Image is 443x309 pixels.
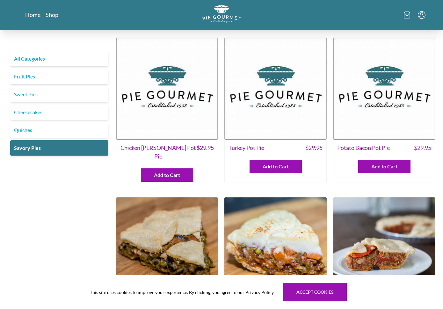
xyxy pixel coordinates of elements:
[10,140,108,156] a: Savory Pies
[141,168,193,182] button: Add to Cart
[371,163,397,170] span: Add to Cart
[305,143,323,152] span: $ 29.95
[358,160,410,173] button: Add to Cart
[263,163,289,170] span: Add to Cart
[418,11,425,19] button: Menu
[202,5,241,23] img: logo
[414,143,431,152] span: $ 29.95
[250,160,302,173] button: Add to Cart
[224,37,327,140] img: Turkey Pot Pie
[25,11,40,18] a: Home
[116,37,218,140] img: Chicken Curry Pot Pie
[197,143,214,161] span: $ 29.95
[90,289,274,296] span: This site uses cookies to improve your experience. By clicking, you agree to our Privacy Policy.
[283,283,347,301] button: Accept cookies
[10,87,108,102] a: Sweet Pies
[154,171,180,179] span: Add to Cart
[229,143,264,152] span: Turkey Pot Pie
[46,11,58,18] a: Shop
[116,197,218,300] img: Veggie Pot Pie
[333,37,435,140] img: Potato Bacon Pot Pie
[333,197,435,300] img: Sausage & Pepper Pot Pie
[10,51,108,66] a: All Categories
[337,143,390,152] span: Potato Bacon Pot Pie
[10,105,108,120] a: Cheesecakes
[202,5,241,25] a: Logo
[10,122,108,138] a: Quiches
[224,197,327,300] img: Shepherds Pie
[10,69,108,84] a: Fruit Pies
[120,143,197,161] span: Chicken [PERSON_NAME] Pot Pie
